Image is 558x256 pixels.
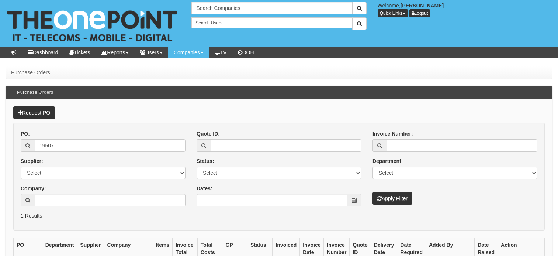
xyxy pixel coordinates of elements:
[209,47,232,58] a: TV
[401,3,444,8] b: [PERSON_NAME]
[13,86,57,99] h3: Purchase Orders
[191,17,352,28] input: Search Users
[197,185,212,192] label: Dates:
[191,2,352,14] input: Search Companies
[96,47,134,58] a: Reports
[197,157,214,165] label: Status:
[13,106,55,119] a: Request PO
[409,9,430,17] a: Logout
[168,47,209,58] a: Companies
[372,2,558,17] div: Welcome,
[134,47,168,58] a: Users
[232,47,260,58] a: OOH
[197,130,220,137] label: Quote ID:
[11,69,50,76] li: Purchase Orders
[21,130,30,137] label: PO:
[372,192,412,205] button: Apply Filter
[22,47,64,58] a: Dashboard
[378,9,408,17] button: Quick Links
[372,130,413,137] label: Invoice Number:
[21,185,46,192] label: Company:
[21,157,43,165] label: Supplier:
[64,47,96,58] a: Tickets
[21,212,537,219] p: 1 Results
[372,157,401,165] label: Department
